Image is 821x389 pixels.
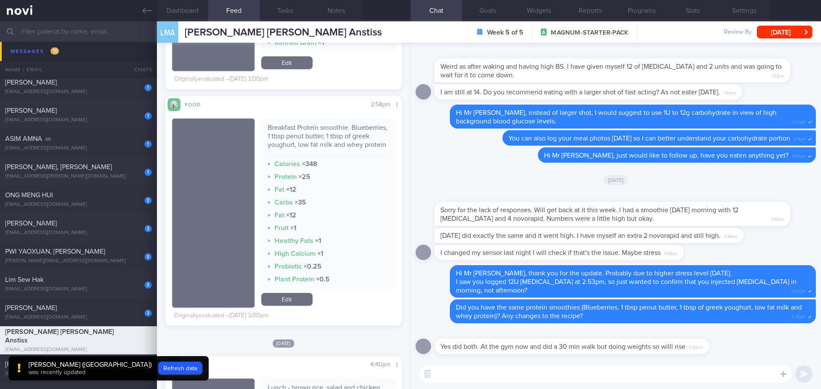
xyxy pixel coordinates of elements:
[145,140,152,148] div: 1
[275,225,289,231] strong: Fruit
[318,39,324,46] strong: × 1
[295,199,306,206] strong: × 35
[440,249,661,256] span: I changed my sensor last night I will check if that’s the issue. Maybe stress
[5,164,112,170] span: [PERSON_NAME], [PERSON_NAME]
[791,312,806,320] span: 5:30pm
[268,123,389,155] div: Breakfast Protein smoothie. Blueberries, 1 tbsp penut butter, 1 tbsp of greek youghurt, low fat m...
[29,369,86,375] span: was recently updated
[145,281,152,289] div: 3
[273,339,294,348] span: [DATE]
[298,173,310,180] strong: × 25
[5,276,44,283] span: Lim Sew Hak
[275,173,297,180] strong: Protein
[145,112,152,120] div: 1
[792,151,806,159] span: 4:49pm
[145,310,152,317] div: 3
[5,107,57,114] span: [PERSON_NAME]
[5,328,114,344] span: [PERSON_NAME] [PERSON_NAME] Anstiss
[145,56,152,63] div: 1
[275,39,316,46] strong: Refined Grain
[275,212,284,219] strong: Fat
[724,231,738,240] span: 11:48am
[771,214,784,222] span: 11:47am
[145,197,152,204] div: 3
[5,192,53,199] span: ONG MENG HUI
[604,175,628,185] span: [DATE]
[5,371,152,377] div: [EMAIL_ADDRESS][DOMAIN_NAME]
[5,230,152,236] div: [EMAIL_ADDRESS][DOMAIN_NAME]
[5,258,152,264] div: [PERSON_NAME][EMAIL_ADDRESS][DOMAIN_NAME]
[29,360,152,369] div: [PERSON_NAME] ([GEOGRAPHIC_DATA])
[316,276,330,283] strong: × 0.5
[5,347,152,353] div: [EMAIL_ADDRESS][DOMAIN_NAME]
[286,212,296,219] strong: × 12
[440,232,721,239] span: [DATE] did exactly the same and it went high. I have myself an extra 2 novorapid and still high.
[145,225,152,232] div: 3
[5,61,152,67] div: [EMAIL_ADDRESS][DOMAIN_NAME]
[5,117,152,123] div: [EMAIL_ADDRESS][DOMAIN_NAME]
[794,134,806,142] span: 2:11pm
[544,152,789,159] span: Hi Mr [PERSON_NAME], just would like to follow up, have you eaten anything yet?
[440,63,782,79] span: Weird as after waking and having high BS. I have given myself 12 of [MEDICAL_DATA] and 2 units an...
[275,186,284,193] strong: Fat
[145,84,152,91] div: 1
[5,286,152,292] div: [EMAIL_ADDRESS][DOMAIN_NAME]
[180,100,215,108] div: Food
[275,199,293,206] strong: Carbs
[275,276,314,283] strong: Plant Protein
[174,76,268,83] div: Originally evaluated – [DATE] 3:00pm
[440,89,720,96] span: I am still at 14. Do you recommend eating with a larger shot of fast acting? As not eater [DATE].
[185,27,382,38] span: [PERSON_NAME] [PERSON_NAME] Anstiss
[5,361,57,368] span: [PERSON_NAME]
[724,88,736,96] span: 1:54pm
[286,186,296,193] strong: × 12
[261,293,313,306] a: Edit
[5,51,90,58] span: KHALSOM [PERSON_NAME]
[791,117,806,125] span: 2:09pm
[5,304,57,311] span: [PERSON_NAME]
[5,248,105,255] span: PWI YAOXUAN, [PERSON_NAME]
[791,286,806,294] span: 5:29pm
[290,225,296,231] strong: × 1
[145,169,152,176] div: 1
[456,304,802,319] span: Did you have the same protein smoothies (Blueberries, 1 tbsp penut butter, 1 tbsp of greek youghu...
[487,28,523,37] strong: Week 5 of 5
[302,161,317,167] strong: × 348
[456,270,732,277] span: Hi Mr [PERSON_NAME], thank you for the update. Probably due to higher stress level [DATE].
[155,16,180,49] div: LMA
[5,145,152,152] div: [EMAIL_ADDRESS][DOMAIN_NAME]
[5,173,152,180] div: [EMAIL_ADDRESS][PERSON_NAME][DOMAIN_NAME]
[275,263,302,270] strong: Probiotic
[370,362,390,368] span: 4:40pm
[5,79,57,86] span: [PERSON_NAME]
[440,207,738,222] span: Sorry for the lack of responses. Will get back at it this week. I had a smoothie [DATE] morning w...
[689,342,703,351] span: 5:30pm
[315,237,321,244] strong: × 1
[508,135,790,142] span: You can also log your meal photos [DATE] so I can better understand your carbohydrate portion
[275,237,313,244] strong: Healthy Fats
[5,220,57,227] span: [PERSON_NAME]
[664,249,678,257] span: 11:49am
[317,250,323,257] strong: × 1
[5,314,152,321] div: [EMAIL_ADDRESS][DOMAIN_NAME]
[5,89,152,95] div: [EMAIL_ADDRESS][DOMAIN_NAME]
[371,102,390,108] span: 2:58pm
[456,109,777,125] span: Hi Mr [PERSON_NAME], instead of larger shot, I would suggest to use 1U to 12g carbohydrate in vie...
[757,26,812,38] button: [DATE]
[440,343,685,350] span: Yes did both. At the gym now and did a 30 min walk but doing weights so willl rise
[145,253,152,260] div: 5
[261,56,313,69] a: Edit
[158,362,202,374] button: Refresh data
[172,118,255,308] img: Breakfast Protein smoothie. Blueberries, 1 tbsp penut butter, 1 tbsp of greek youghurt, low fat m...
[551,29,628,37] span: MAGNUM-STARTER-PACK
[174,312,268,320] div: Originally evaluated – [DATE] 3:00pm
[304,263,322,270] strong: × 0.25
[724,29,752,36] span: Review By
[5,202,152,208] div: [EMAIL_ADDRESS][DOMAIN_NAME]
[275,250,316,257] strong: High Calcium
[456,278,797,294] span: I saw you logged 12U [MEDICAL_DATA] at 2.53pm, so just wanted to confirm that you injected [MEDIC...
[275,161,300,167] strong: Calories
[771,71,784,79] span: 1:53pm
[5,135,42,142] span: ASIM AMNA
